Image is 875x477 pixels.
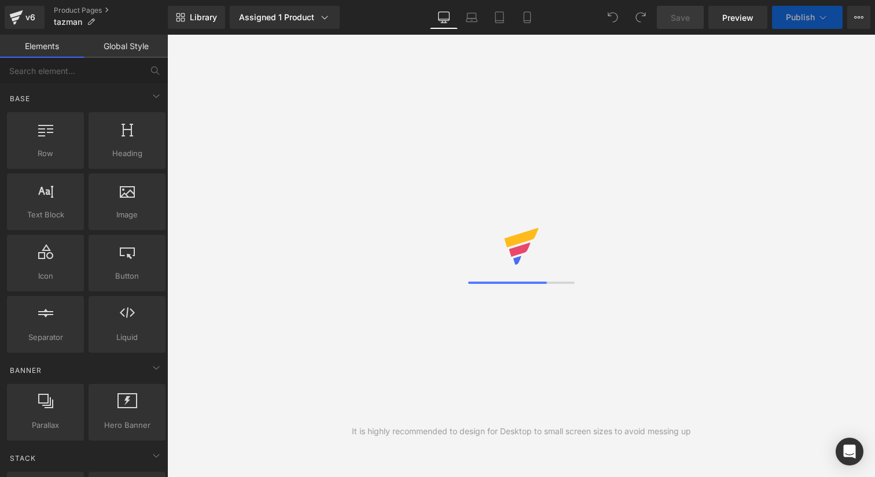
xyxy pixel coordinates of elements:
button: Undo [601,6,624,29]
span: Icon [10,270,80,282]
div: v6 [23,10,38,25]
a: v6 [5,6,45,29]
span: Button [92,270,162,282]
span: Parallax [10,419,80,431]
a: Tablet [486,6,513,29]
span: Library [190,12,217,23]
span: Hero Banner [92,419,162,431]
span: Image [92,209,162,221]
span: Base [9,93,31,104]
span: Stack [9,453,37,464]
a: New Library [168,6,225,29]
button: Publish [772,6,843,29]
span: Row [10,147,80,160]
span: Save [671,12,690,24]
a: Product Pages [54,6,168,15]
span: Separator [10,331,80,343]
a: Laptop [458,6,486,29]
a: Preview [708,6,767,29]
a: Mobile [513,6,541,29]
div: Open Intercom Messenger [836,438,863,465]
button: Redo [629,6,652,29]
div: It is highly recommended to design for Desktop to small screen sizes to avoid messing up [352,425,691,438]
span: Publish [786,13,815,22]
span: Preview [722,12,753,24]
span: Liquid [92,331,162,343]
a: Global Style [84,35,168,58]
div: Assigned 1 Product [239,12,330,23]
a: Desktop [430,6,458,29]
span: Text Block [10,209,80,221]
span: Heading [92,147,162,160]
span: Banner [9,365,43,376]
button: More [847,6,870,29]
span: tazman [54,17,82,27]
